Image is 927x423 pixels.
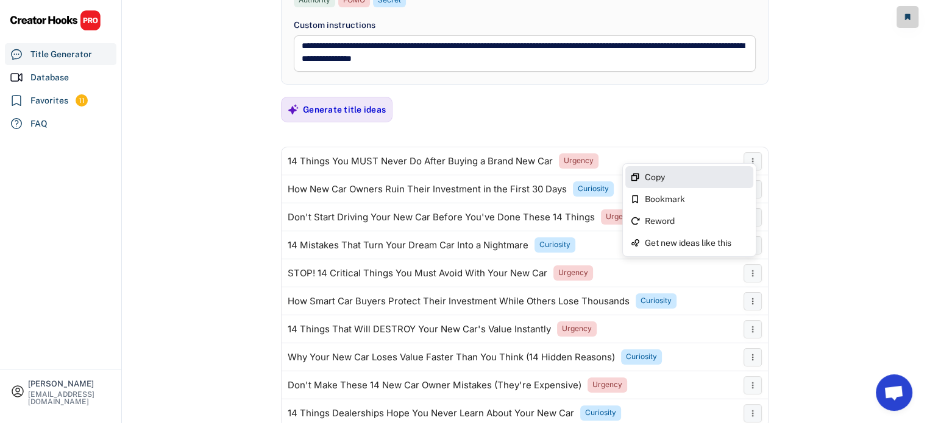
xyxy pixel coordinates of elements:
[606,212,636,222] div: Urgency
[562,324,592,334] div: Urgency
[645,239,748,247] div: Get new ideas like this
[10,10,101,31] img: CHPRO%20Logo.svg
[288,156,553,166] div: 14 Things You MUST Never Do After Buying a Brand New Car
[539,240,570,250] div: Curiosity
[288,240,528,250] div: 14 Mistakes That Turn Your Dream Car Into a Nightmare
[303,104,386,115] div: Generate title ideas
[288,352,615,362] div: Why Your New Car Loses Value Faster Than You Think (14 Hidden Reasons)
[288,268,547,278] div: STOP! 14 Critical Things You Must Avoid With Your New Car
[28,380,111,388] div: [PERSON_NAME]
[288,408,574,418] div: 14 Things Dealerships Hope You Never Learn About Your New Car
[30,48,92,61] div: Title Generator
[585,408,616,418] div: Curiosity
[626,352,657,362] div: Curiosity
[294,19,756,32] div: Custom instructions
[76,96,88,106] div: 11
[288,296,630,306] div: How Smart Car Buyers Protect Their Investment While Others Lose Thousands
[30,94,68,107] div: Favorites
[30,71,69,84] div: Database
[288,324,551,334] div: 14 Things That Will DESTROY Your New Car's Value Instantly
[876,374,912,411] a: Open chat
[288,212,595,222] div: Don't Start Driving Your New Car Before You've Done These 14 Things
[288,380,581,390] div: Don't Make These 14 New Car Owner Mistakes (They're Expensive)
[578,184,609,194] div: Curiosity
[645,173,748,181] div: Copy
[558,268,588,278] div: Urgency
[564,156,594,166] div: Urgency
[30,117,48,130] div: FAQ
[645,217,748,225] div: Reword
[28,391,111,405] div: [EMAIL_ADDRESS][DOMAIN_NAME]
[288,184,567,194] div: How New Car Owners Ruin Their Investment in the First 30 Days
[641,296,672,306] div: Curiosity
[645,195,748,203] div: Bookmark
[592,380,622,390] div: Urgency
